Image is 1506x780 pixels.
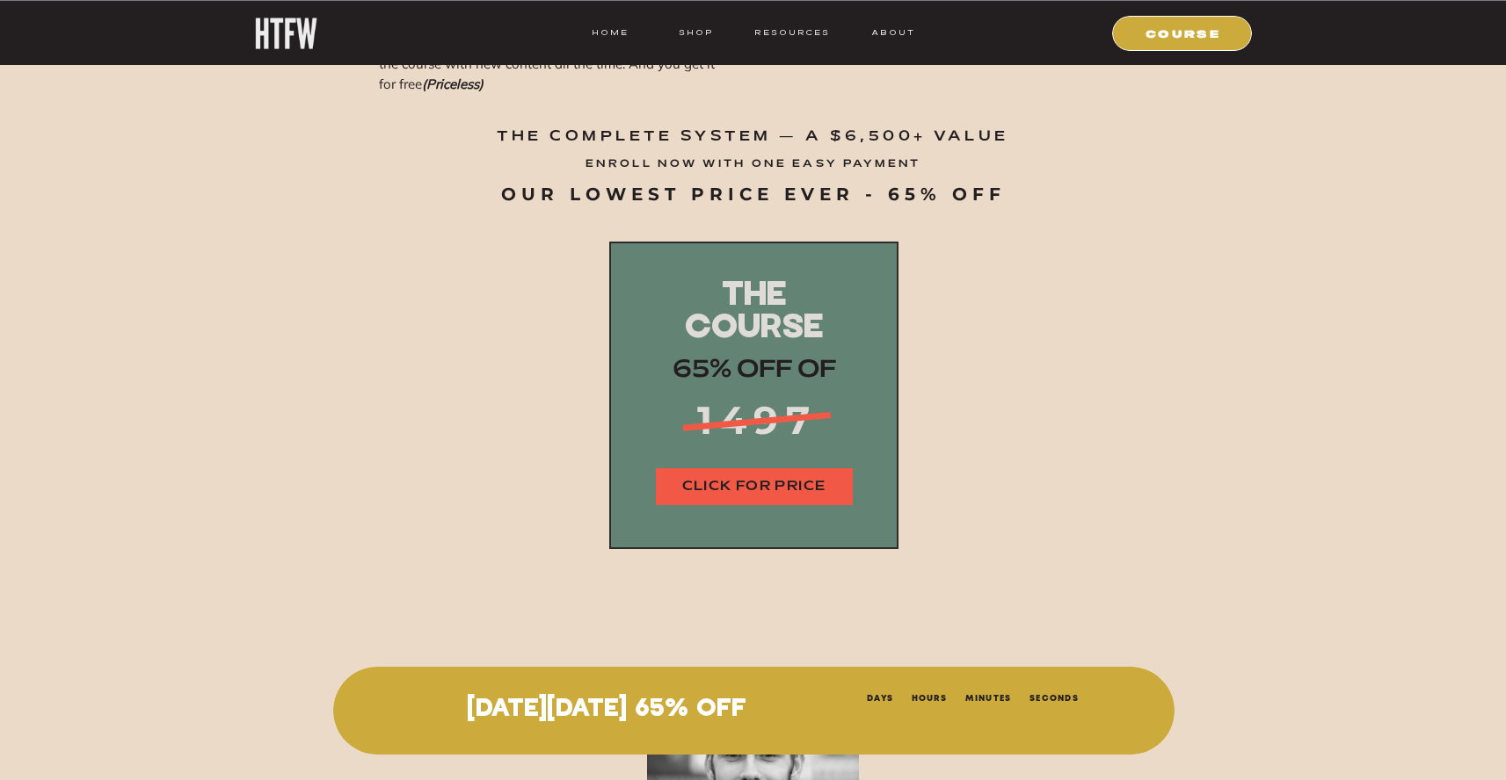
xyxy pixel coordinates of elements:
[592,25,629,40] a: HOME
[374,696,840,724] p: [DATE][DATE] 65% OFF
[656,358,853,398] p: 65% off of
[656,276,853,315] p: The Course
[964,690,1011,704] li: Minutes
[446,129,1061,155] div: The complete System — A $6,500+ Value
[1029,690,1078,704] li: Seconds
[484,158,1023,177] p: ENROLL NOW WITH ONE EASY PAYMENT
[422,76,484,92] b: (Priceless)
[1124,25,1243,40] a: COURSE
[379,15,727,97] p: Some courses only give you access for a limited time. Not this one. Not only that, but we update ...
[656,477,853,497] a: CLICK FOR PRICE
[446,184,1061,210] div: our lowest price ever - 65% off
[810,27,871,44] b: (Priceless)
[911,690,947,704] li: Hours
[379,16,472,32] b: Lifetime Access
[867,690,893,704] li: Days
[870,25,915,40] a: ABOUT
[662,25,731,40] a: shop
[659,394,856,449] p: 1497
[748,25,830,40] a: resources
